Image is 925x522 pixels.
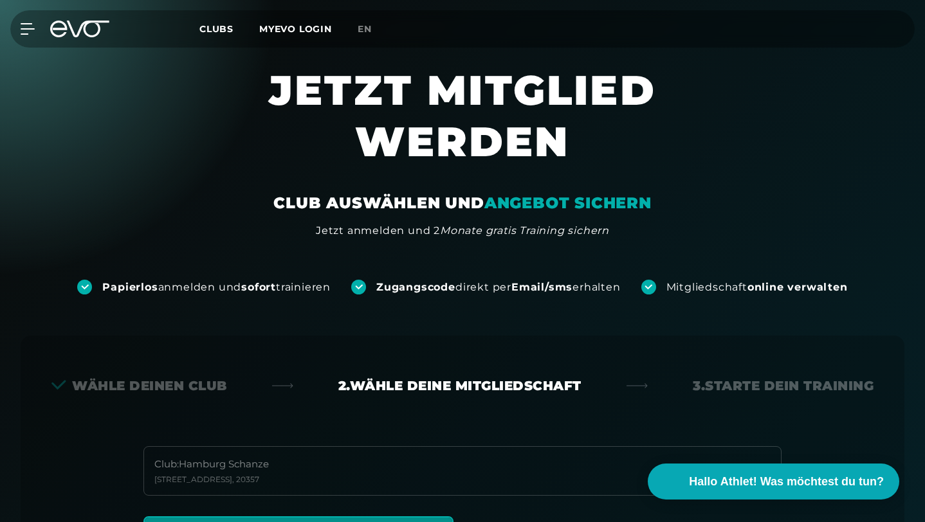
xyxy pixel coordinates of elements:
[154,457,269,472] div: Club : Hamburg Schanze
[747,281,848,293] strong: online verwalten
[241,281,276,293] strong: sofort
[440,224,609,237] em: Monate gratis Training sichern
[511,281,572,293] strong: Email/sms
[154,474,269,485] div: [STREET_ADDRESS] , 20357
[102,281,158,293] strong: Papierlos
[358,23,372,35] span: en
[689,473,884,491] span: Hallo Athlet! Was möchtest du tun?
[338,377,582,395] div: 2. Wähle deine Mitgliedschaft
[648,464,899,500] button: Hallo Athlet! Was möchtest du tun?
[199,22,259,35] a: Clubs
[199,23,234,35] span: Clubs
[273,193,651,213] div: CLUB AUSWÄHLEN UND
[51,377,227,395] div: Wähle deinen Club
[167,64,758,193] h1: JETZT MITGLIED WERDEN
[484,194,652,212] em: ANGEBOT SICHERN
[376,280,620,294] div: direkt per erhalten
[259,23,332,35] a: MYEVO LOGIN
[316,223,609,239] div: Jetzt anmelden und 2
[693,377,874,395] div: 3. Starte dein Training
[666,280,848,294] div: Mitgliedschaft
[358,22,387,37] a: en
[376,281,455,293] strong: Zugangscode
[102,280,331,294] div: anmelden und trainieren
